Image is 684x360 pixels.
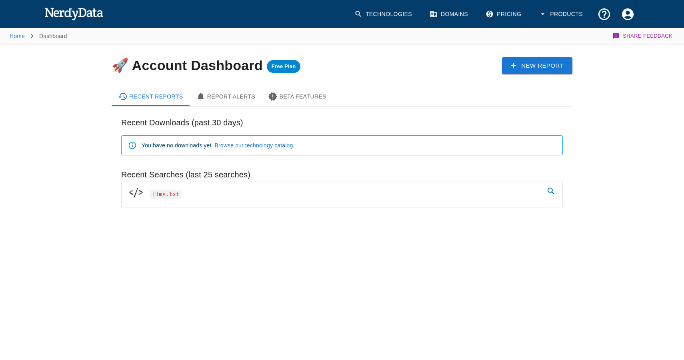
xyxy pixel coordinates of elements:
button: Share Feedback [611,28,674,44]
h6: Recent Downloads (past 30 days) [121,116,563,129]
div: You have no downloads yet. . [142,138,294,153]
p: Dashboard [39,32,67,40]
span: llms.txt [150,190,181,199]
h4: 🚀 Account Dashboard [112,58,300,73]
a: Domains [425,2,474,26]
a: Browse our technology catalog [215,142,293,149]
a: llms.txt [122,181,562,204]
button: Support and Documentation [592,2,616,26]
div: Report Alerts [196,92,256,101]
div: Recent Reports [118,92,183,101]
button: Products [534,2,589,26]
button: Account Settings [616,2,640,26]
a: Free Plan [267,58,301,73]
img: NerdyData.com [44,6,103,22]
nav: breadcrumb [10,28,67,44]
span: Free Plan [267,63,301,70]
a: Home [10,33,25,39]
a: Technologies [350,2,418,26]
a: New Report [502,57,572,74]
div: Beta Features [268,92,326,101]
iframe: Drift Widget Chat Controller [644,303,674,334]
h6: Recent Searches (last 25 searches) [121,168,563,181]
a: Pricing [481,2,528,26]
